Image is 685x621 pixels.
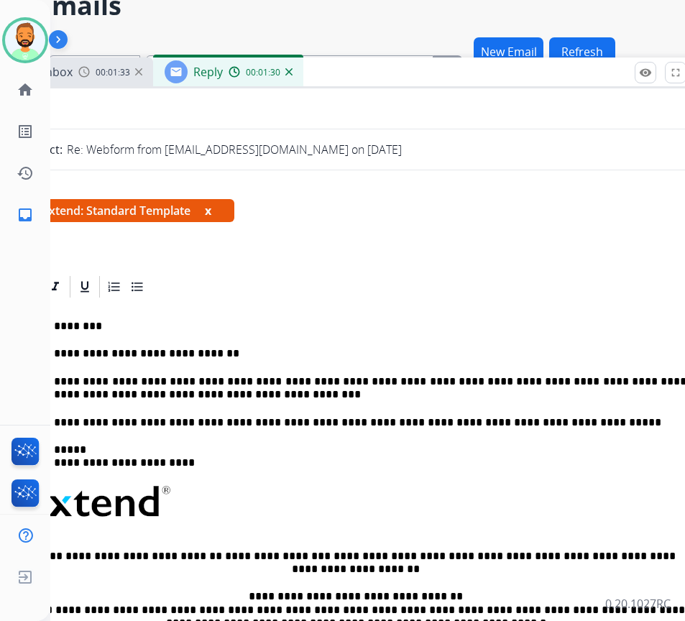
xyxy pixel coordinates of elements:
[474,37,543,65] button: New Email
[67,141,402,158] p: Re: Webform from [EMAIL_ADDRESS][DOMAIN_NAME] on [DATE]
[193,64,223,80] span: Reply
[19,199,234,222] span: Extend: Standard Template
[96,67,130,78] span: 00:01:33
[127,276,148,298] div: Bullet List
[246,67,280,78] span: 00:01:30
[45,276,66,298] div: Italic
[639,66,652,79] mat-icon: remove_red_eye
[17,165,34,182] mat-icon: history
[42,64,73,80] span: Inbox
[17,206,34,224] mat-icon: inbox
[5,20,45,60] img: avatar
[605,595,671,612] p: 0.20.1027RC
[104,276,125,298] div: Ordered List
[205,202,211,219] button: x
[17,81,34,98] mat-icon: home
[669,66,682,79] mat-icon: fullscreen
[549,37,615,65] button: Refresh
[74,276,96,298] div: Underline
[17,123,34,140] mat-icon: list_alt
